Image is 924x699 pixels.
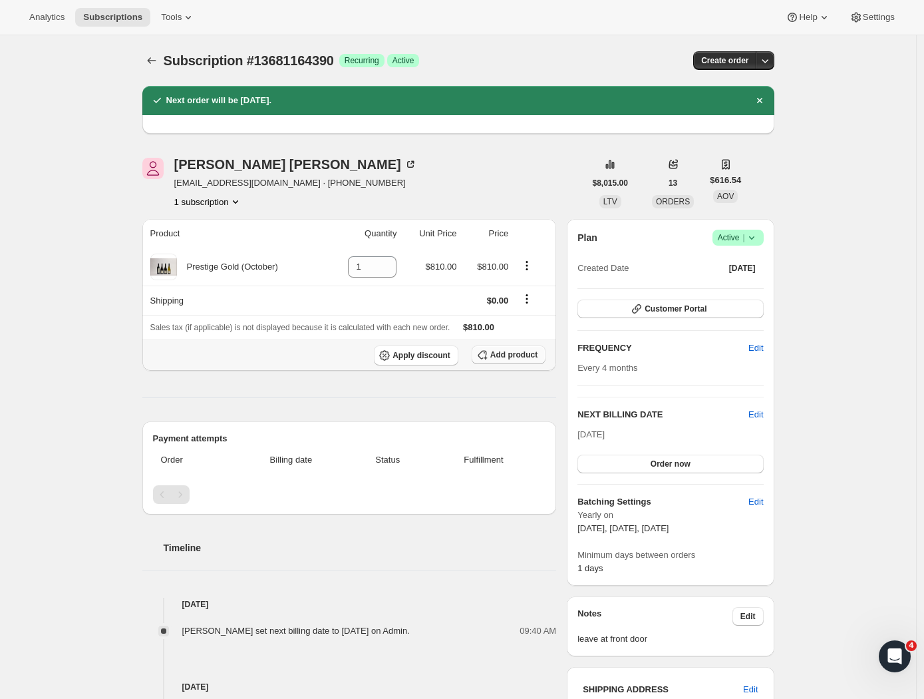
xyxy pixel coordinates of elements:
span: Edit [740,611,756,622]
th: Order [153,445,233,475]
span: Billing date [236,453,346,467]
span: $616.54 [710,174,741,187]
h2: Timeline [164,541,557,555]
span: [DATE] [729,263,756,274]
span: leave at front door [577,632,763,646]
span: [DATE] [577,429,605,439]
th: Price [461,219,513,248]
h3: SHIPPING ADDRESS [583,683,743,696]
span: Recurring [345,55,379,66]
button: Settings [842,8,903,27]
button: Shipping actions [516,292,538,306]
span: [PERSON_NAME] set next billing date to [DATE] on Admin. [182,626,410,636]
span: Add product [490,349,538,360]
div: Prestige Gold (October) [177,260,278,274]
span: $8,015.00 [593,178,628,188]
button: Product actions [516,258,538,273]
button: Add product [472,346,545,364]
span: Active [392,55,414,66]
nav: Pagination [153,485,546,504]
button: Order now [577,455,763,473]
button: Customer Portal [577,300,763,318]
button: $8,015.00 [585,174,636,192]
span: 4 [906,640,917,651]
span: Status [354,453,422,467]
span: $810.00 [426,262,457,272]
button: Dismiss notification [750,91,769,110]
span: Tools [161,12,182,23]
span: Edit [743,683,758,696]
span: Subscriptions [83,12,142,23]
th: Shipping [142,286,327,315]
span: Minimum days between orders [577,549,763,562]
span: 13 [669,178,677,188]
span: Johanna Murphy [142,158,164,179]
button: Help [778,8,838,27]
h4: [DATE] [142,598,557,611]
span: AOV [717,192,734,201]
span: Fulfillment [430,453,538,467]
button: Edit [740,338,771,359]
button: Edit [732,607,764,626]
span: $0.00 [487,296,509,306]
span: 1 days [577,563,603,573]
span: ORDERS [656,197,690,206]
div: [PERSON_NAME] [PERSON_NAME] [174,158,417,171]
button: Product actions [174,195,242,208]
span: Settings [863,12,895,23]
span: Created Date [577,262,629,275]
th: Product [142,219,327,248]
h2: FREQUENCY [577,342,748,355]
button: Tools [153,8,203,27]
span: Edit [748,342,763,355]
button: 13 [661,174,685,192]
span: Every 4 months [577,363,637,373]
span: Edit [748,495,763,509]
h2: NEXT BILLING DATE [577,408,748,421]
span: Sales tax (if applicable) is not displayed because it is calculated with each new order. [150,323,450,332]
span: Customer Portal [645,304,706,314]
span: [EMAIL_ADDRESS][DOMAIN_NAME] · [PHONE_NUMBER] [174,176,417,190]
span: Create order [701,55,748,66]
span: $810.00 [463,322,494,332]
iframe: Intercom live chat [879,640,911,672]
span: 09:40 AM [520,624,556,638]
span: LTV [603,197,617,206]
button: Analytics [21,8,73,27]
span: Analytics [29,12,65,23]
button: Subscriptions [142,51,161,70]
button: Apply discount [374,346,458,365]
th: Quantity [327,219,401,248]
span: $810.00 [477,262,508,272]
span: Active [718,231,758,244]
span: Apply discount [392,350,450,361]
span: Help [799,12,817,23]
h2: Plan [577,231,597,244]
h2: Next order will be [DATE]. [166,94,272,107]
button: [DATE] [721,259,764,278]
h3: Notes [577,607,732,626]
th: Unit Price [400,219,460,248]
button: Subscriptions [75,8,150,27]
span: [DATE], [DATE], [DATE] [577,523,669,533]
span: Yearly on [577,509,763,522]
span: Subscription #13681164390 [164,53,334,68]
button: Edit [740,491,771,513]
button: Edit [748,408,763,421]
h6: Batching Settings [577,495,748,509]
h4: [DATE] [142,680,557,694]
span: | [742,232,744,243]
button: Create order [693,51,756,70]
span: Order now [651,459,691,469]
h2: Payment attempts [153,432,546,445]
